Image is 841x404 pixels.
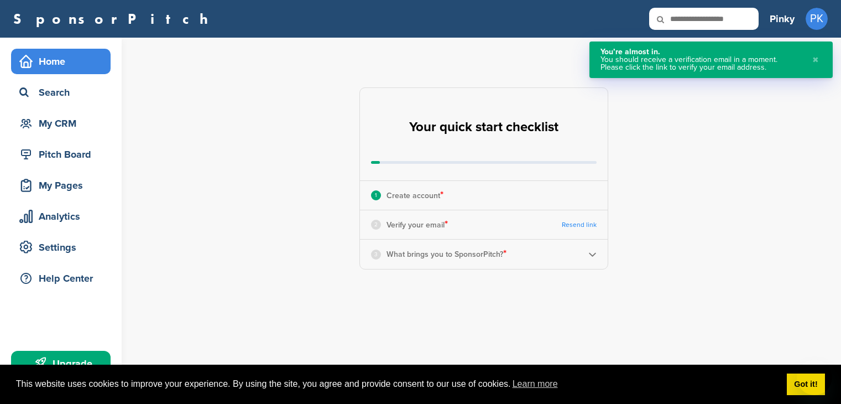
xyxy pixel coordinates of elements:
[16,376,778,392] span: This website uses cookies to improve your experience. By using the site, you agree and provide co...
[809,48,822,71] button: Close
[11,49,111,74] a: Home
[600,48,801,56] div: You’re almost in.
[11,204,111,229] a: Analytics
[371,250,381,260] div: 3
[11,235,111,260] a: Settings
[511,376,560,392] a: learn more about cookies
[371,220,381,230] div: 2
[17,51,111,71] div: Home
[770,7,795,31] a: Pinky
[797,360,832,395] iframe: Button to launch messaging window
[386,217,448,232] p: Verify your email
[371,190,381,200] div: 1
[588,250,597,258] img: Checklist arrow 2
[409,115,558,139] h2: Your quick start checklist
[17,175,111,195] div: My Pages
[386,188,443,203] p: Create account
[17,113,111,133] div: My CRM
[11,80,111,105] a: Search
[17,354,111,374] div: Upgrade
[562,221,597,229] a: Resend link
[17,144,111,164] div: Pitch Board
[17,237,111,257] div: Settings
[806,8,828,30] span: PK
[11,111,111,136] a: My CRM
[770,11,795,27] h3: Pinky
[386,247,506,261] p: What brings you to SponsorPitch?
[13,12,215,26] a: SponsorPitch
[17,268,111,288] div: Help Center
[11,173,111,198] a: My Pages
[17,82,111,102] div: Search
[11,142,111,167] a: Pitch Board
[787,374,825,396] a: dismiss cookie message
[17,206,111,226] div: Analytics
[11,351,111,376] a: Upgrade
[600,56,801,71] div: You should receive a verification email in a moment. Please click the link to verify your email a...
[11,266,111,291] a: Help Center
